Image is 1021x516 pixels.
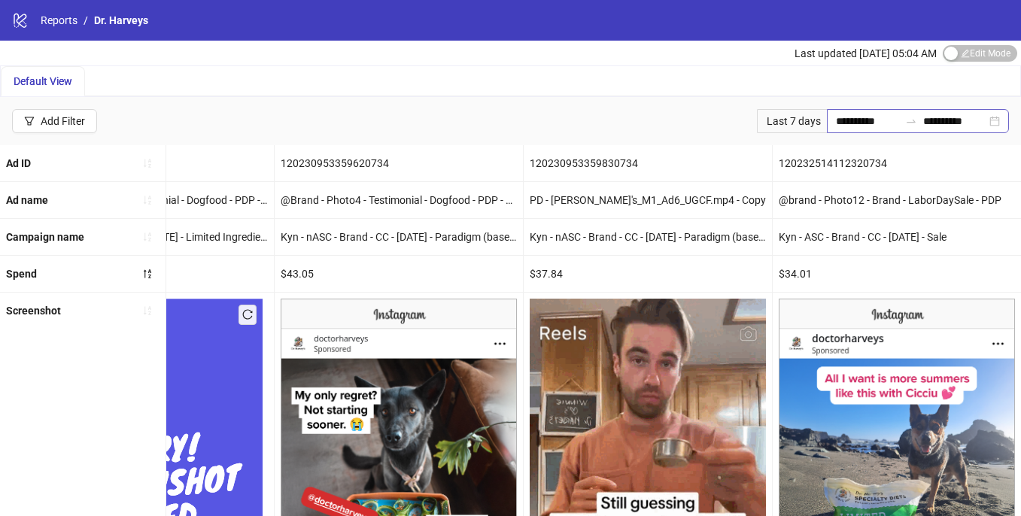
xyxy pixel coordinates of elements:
b: Ad name [6,194,48,206]
span: to [905,115,917,127]
div: PD - [PERSON_NAME]'s_M1_Ad6_UGCF.mp4 - Copy [524,182,772,218]
a: Reports [38,12,81,29]
div: @Brand - Photo4 - Testimonial - Dogfood - PDP - DrH745849 - [DATE] - Copy [275,182,523,218]
div: Kyn - nASC - Brand - CC - [DATE] - Paradigm (base mix) [524,219,772,255]
div: 120232514112320734 [773,145,1021,181]
div: $34.01 [773,256,1021,292]
span: sort-ascending [142,305,153,316]
span: sort-descending [142,269,153,279]
div: 120230953359620734 [275,145,523,181]
li: / [84,12,88,29]
div: $43.05 [275,256,523,292]
span: Default View [14,75,72,87]
div: $37.84 [524,256,772,292]
div: Add Filter [41,115,85,127]
span: sort-ascending [142,195,153,205]
b: Ad ID [6,157,31,169]
b: Spend [6,268,37,280]
span: swap-right [905,115,917,127]
span: Last updated [DATE] 05:04 AM [795,47,937,59]
span: sort-ascending [142,158,153,168]
span: filter [24,116,35,126]
div: @brand - Photo12 - Brand - LaborDaySale - PDP [773,182,1021,218]
span: sort-ascending [142,232,153,242]
div: Last 7 days [757,109,827,133]
div: Kyn - nASC - Brand - CC - [DATE] - Paradigm (base mix) [275,219,523,255]
span: reload [242,309,253,320]
b: Campaign name [6,231,84,243]
button: Add Filter [12,109,97,133]
div: 120230953359830734 [524,145,772,181]
b: Screenshot [6,305,61,317]
div: Kyn - ASC - Brand - CC - [DATE] - Sale [773,219,1021,255]
span: Dr. Harveys [94,14,148,26]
